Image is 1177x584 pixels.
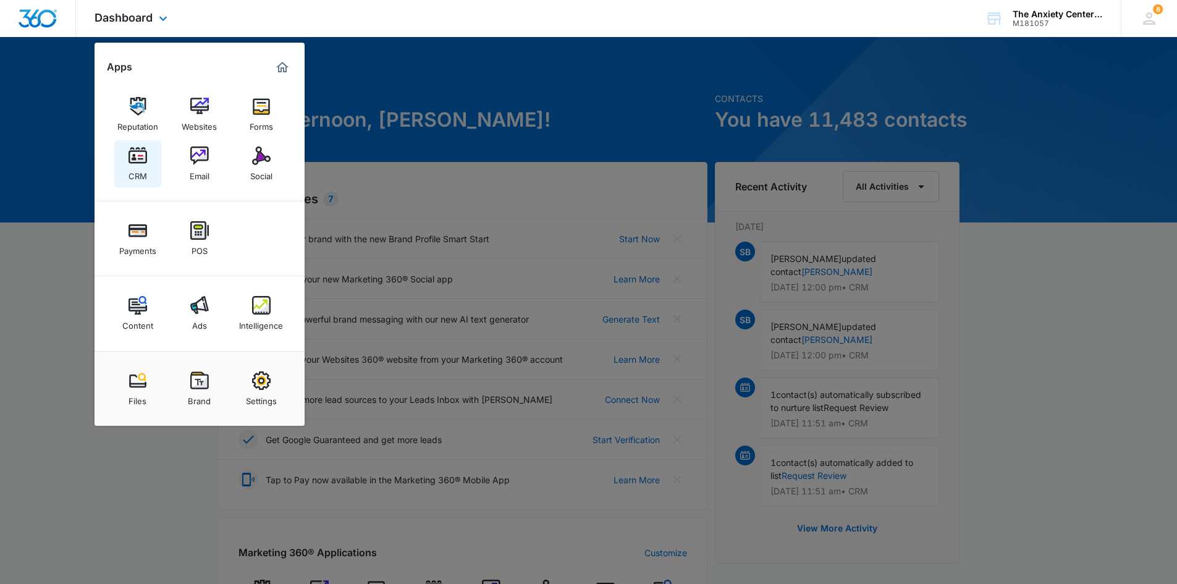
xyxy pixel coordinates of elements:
div: Forms [250,116,273,132]
a: Marketing 360® Dashboard [272,57,292,77]
div: Websites [182,116,217,132]
div: account id [1013,19,1103,28]
div: Settings [246,390,277,406]
a: Payments [114,215,161,262]
div: POS [192,240,208,256]
div: Ads [192,315,207,331]
a: POS [176,215,223,262]
div: Reputation [117,116,158,132]
a: Files [114,365,161,412]
a: Ads [176,290,223,337]
div: account name [1013,9,1103,19]
a: Social [238,140,285,187]
div: Payments [119,240,156,256]
div: Files [129,390,146,406]
span: Dashboard [95,11,153,24]
a: Forms [238,91,285,138]
div: notifications count [1153,4,1163,14]
div: Brand [188,390,211,406]
span: 8 [1153,4,1163,14]
div: Intelligence [239,315,283,331]
div: Email [190,165,209,181]
div: CRM [129,165,147,181]
a: Brand [176,365,223,412]
a: CRM [114,140,161,187]
div: Content [122,315,153,331]
a: Reputation [114,91,161,138]
div: Social [250,165,272,181]
a: Intelligence [238,290,285,337]
a: Email [176,140,223,187]
a: Content [114,290,161,337]
a: Websites [176,91,223,138]
h2: Apps [107,61,132,73]
a: Settings [238,365,285,412]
